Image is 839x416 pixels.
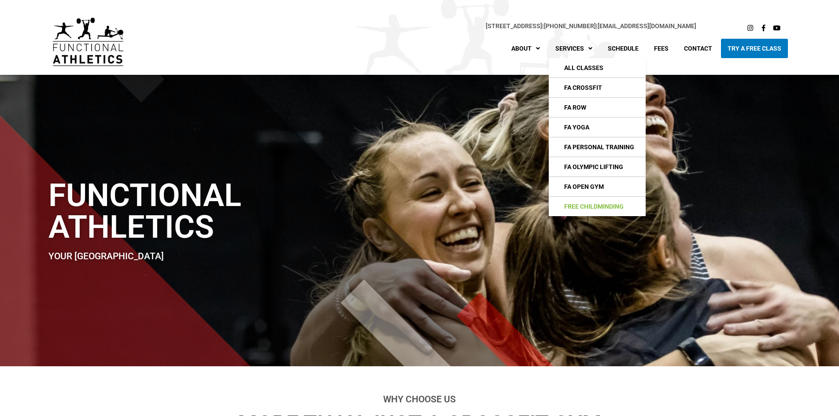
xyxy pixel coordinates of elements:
[549,98,646,117] a: FA Row
[549,78,646,97] a: FA CrossFIt
[505,39,547,58] a: About
[486,22,542,29] a: [STREET_ADDRESS]
[141,21,697,31] p: |
[721,39,788,58] a: Try A Free Class
[48,180,490,243] h1: Functional Athletics
[486,22,544,29] span: |
[549,197,646,216] a: Free Childminding
[598,22,696,29] a: [EMAIL_ADDRESS][DOMAIN_NAME]
[549,157,646,177] a: FA Olympic Lifting
[549,39,599,58] a: Services
[175,395,664,404] h2: Why Choose Us
[647,39,675,58] a: Fees
[549,58,646,77] a: All Classes
[549,118,646,137] a: FA Yoga
[677,39,719,58] a: Contact
[48,252,490,261] h2: Your [GEOGRAPHIC_DATA]
[544,22,596,29] a: [PHONE_NUMBER]
[549,137,646,157] a: FA Personal Training
[549,177,646,196] a: FA Open Gym
[53,18,123,66] img: default-logo
[601,39,645,58] a: Schedule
